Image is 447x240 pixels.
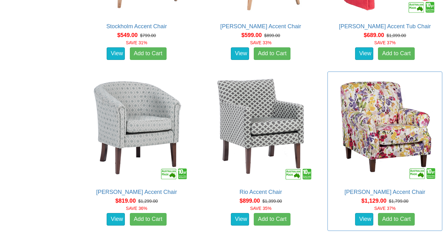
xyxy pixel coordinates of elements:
a: Add to Cart [254,213,290,226]
a: Stockholm Accent Chair [106,23,167,29]
del: $1,299.00 [138,199,158,204]
span: $689.00 [364,32,384,38]
del: $799.00 [140,33,156,38]
a: Add to Cart [130,213,167,226]
span: $899.00 [240,198,260,204]
font: SAVE 33% [250,40,271,45]
a: View [231,213,249,226]
img: Bella Accent Chair [83,75,191,183]
a: View [107,47,125,60]
del: $1,799.00 [389,199,408,204]
a: Add to Cart [254,47,290,60]
del: $1,399.00 [263,199,282,204]
a: View [355,213,373,226]
a: [PERSON_NAME] Accent Tub Chair [339,23,431,29]
img: Monet Accent Chair [331,75,439,183]
font: SAVE 37% [374,206,396,211]
a: [PERSON_NAME] Accent Chair [344,189,425,195]
a: Add to Cart [378,47,415,60]
a: View [231,47,249,60]
span: $549.00 [117,32,138,38]
a: View [355,47,373,60]
a: Add to Cart [378,213,415,226]
font: SAVE 36% [126,206,147,211]
font: SAVE 37% [374,40,396,45]
del: $899.00 [264,33,280,38]
a: Rio Accent Chair [240,189,282,195]
img: Rio Accent Chair [207,75,315,183]
a: [PERSON_NAME] Accent Chair [220,23,301,29]
span: $599.00 [242,32,262,38]
del: $1,099.00 [386,33,406,38]
a: View [107,213,125,226]
span: $1,129.00 [361,198,386,204]
a: [PERSON_NAME] Accent Chair [96,189,177,195]
font: SAVE 31% [126,40,147,45]
a: Add to Cart [130,47,167,60]
span: $819.00 [115,198,136,204]
font: SAVE 35% [250,206,271,211]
